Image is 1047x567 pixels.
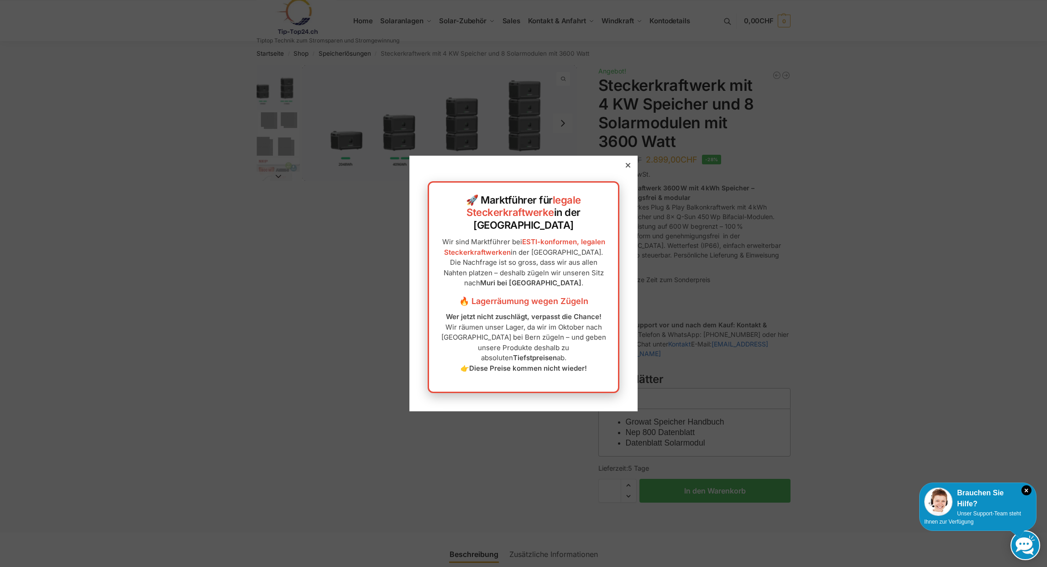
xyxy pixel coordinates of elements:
h3: 🔥 Lagerräumung wegen Zügeln [438,295,609,307]
a: legale Steckerkraftwerke [466,194,581,219]
h2: 🚀 Marktführer für in der [GEOGRAPHIC_DATA] [438,194,609,232]
img: Customer service [924,488,953,516]
p: Wir räumen unser Lager, da wir im Oktober nach [GEOGRAPHIC_DATA] bei Bern zügeln – und geben unse... [438,312,609,373]
strong: Wer jetzt nicht zuschlägt, verpasst die Chance! [446,312,602,321]
p: Wir sind Marktführer bei in der [GEOGRAPHIC_DATA]. Die Nachfrage ist so gross, dass wir aus allen... [438,237,609,289]
strong: Muri bei [GEOGRAPHIC_DATA] [480,278,581,287]
strong: Diese Preise kommen nicht wieder! [469,364,587,373]
a: ESTI-konformen, legalen Steckerkraftwerken [444,237,605,257]
span: Unser Support-Team steht Ihnen zur Verfügung [924,510,1021,525]
i: Schließen [1021,485,1031,495]
div: Brauchen Sie Hilfe? [924,488,1031,509]
strong: Tiefstpreisen [513,353,557,362]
